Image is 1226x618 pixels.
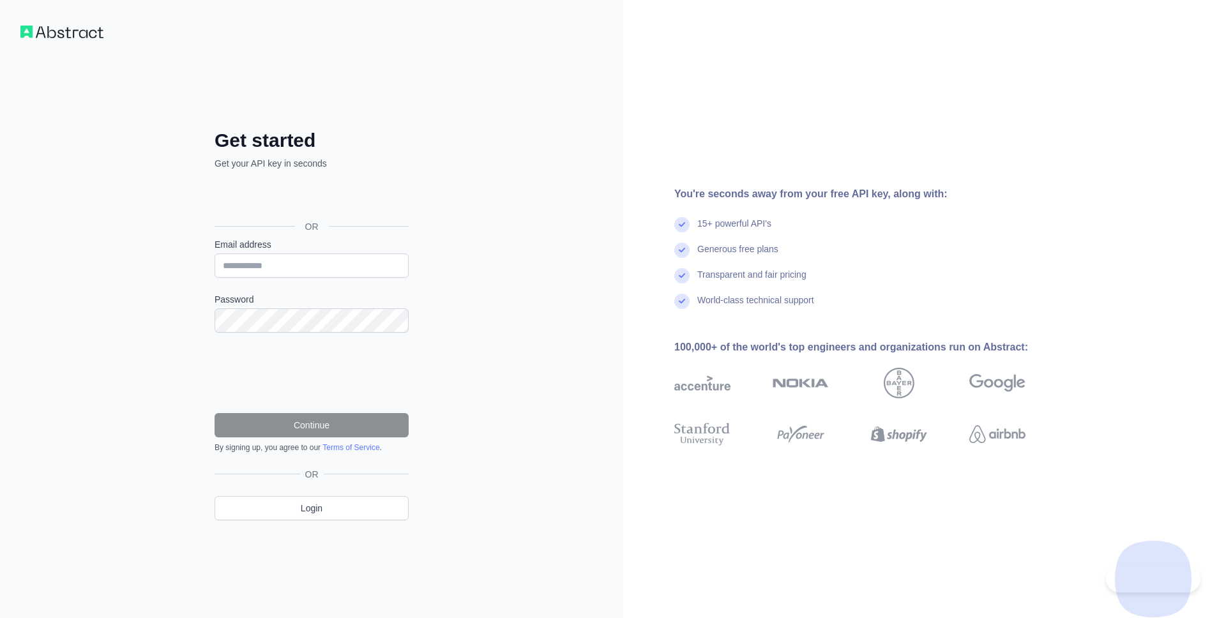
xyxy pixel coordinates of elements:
[697,268,806,294] div: Transparent and fair pricing
[697,294,814,319] div: World-class technical support
[674,420,730,448] img: stanford university
[215,442,409,453] div: By signing up, you agree to our .
[322,443,379,452] a: Terms of Service
[215,293,409,306] label: Password
[300,468,324,481] span: OR
[674,368,730,398] img: accenture
[215,184,406,212] div: Acceder con Google. Se abre en una pestaña nueva
[215,413,409,437] button: Continue
[884,368,914,398] img: bayer
[773,420,829,448] img: payoneer
[215,348,409,398] iframe: reCAPTCHA
[215,157,409,170] p: Get your API key in seconds
[969,420,1025,448] img: airbnb
[295,220,329,233] span: OR
[697,217,771,243] div: 15+ powerful API's
[674,340,1066,355] div: 100,000+ of the world's top engineers and organizations run on Abstract:
[969,368,1025,398] img: google
[674,243,690,258] img: check mark
[208,184,412,212] iframe: Botón de Acceder con Google
[773,368,829,398] img: nokia
[215,129,409,152] h2: Get started
[674,217,690,232] img: check mark
[674,268,690,283] img: check mark
[871,420,927,448] img: shopify
[1106,566,1200,592] iframe: Toggle Customer Support
[215,496,409,520] a: Login
[20,26,103,38] img: Workflow
[697,243,778,268] div: Generous free plans
[674,294,690,309] img: check mark
[215,238,409,251] label: Email address
[674,186,1066,202] div: You're seconds away from your free API key, along with:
